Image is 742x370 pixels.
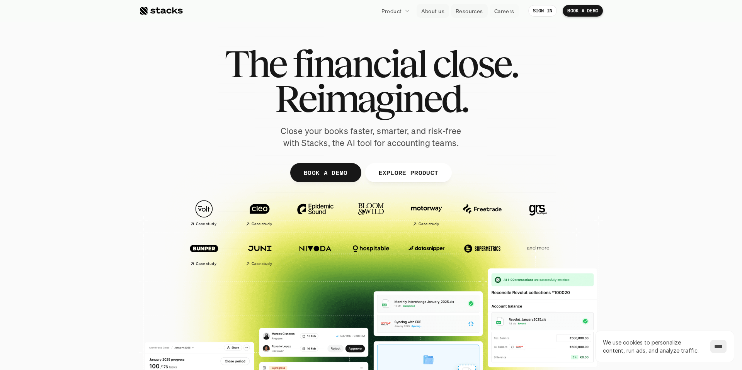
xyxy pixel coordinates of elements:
span: financial [293,46,426,81]
p: Product [381,7,402,15]
a: Case study [236,236,284,269]
a: Case study [180,196,228,230]
a: Privacy Policy [91,179,125,184]
span: The [225,46,286,81]
a: Case study [180,236,228,269]
p: BOOK A DEMO [304,167,348,178]
a: SIGN IN [528,5,557,17]
span: Reimagined. [275,81,468,116]
h2: Case study [196,261,216,266]
h2: Case study [419,222,439,226]
p: Resources [456,7,483,15]
p: and more [514,244,562,251]
a: BOOK A DEMO [290,163,361,182]
a: EXPLORE PRODUCT [365,163,452,182]
p: BOOK A DEMO [567,8,598,14]
a: Case study [403,196,451,230]
p: About us [421,7,444,15]
p: SIGN IN [533,8,553,14]
h2: Case study [196,222,216,226]
a: Careers [490,4,519,18]
h2: Case study [252,261,272,266]
p: We use cookies to personalize content, run ads, and analyze traffic. [603,338,703,355]
a: BOOK A DEMO [563,5,603,17]
span: close. [432,46,517,81]
h2: Case study [252,222,272,226]
p: EXPLORE PRODUCT [378,167,438,178]
p: Careers [494,7,514,15]
a: Resources [451,4,488,18]
p: Close your books faster, smarter, and risk-free with Stacks, the AI tool for accounting teams. [274,125,468,149]
a: Case study [236,196,284,230]
a: About us [417,4,449,18]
